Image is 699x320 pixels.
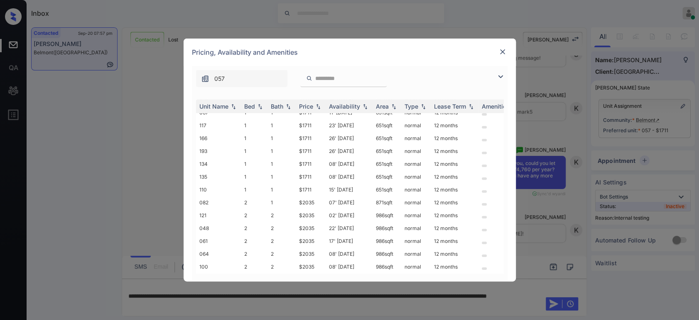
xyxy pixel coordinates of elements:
td: 121 [196,209,241,222]
td: 08' [DATE] [326,158,373,170]
img: sorting [390,104,398,109]
td: 986 sqft [373,209,401,222]
td: 651 sqft [373,119,401,132]
td: 1 [241,183,267,196]
td: $1711 [296,119,326,132]
td: normal [401,260,431,273]
td: 12 months [431,183,478,196]
td: normal [401,132,431,145]
div: Price [299,103,313,110]
div: Availability [329,103,360,110]
td: $1711 [296,183,326,196]
td: 651 sqft [373,132,401,145]
td: $1711 [296,132,326,145]
td: 651 sqft [373,183,401,196]
td: 08' [DATE] [326,247,373,260]
td: 651 sqft [373,158,401,170]
div: Lease Term [434,103,466,110]
div: Type [405,103,418,110]
td: 2 [241,260,267,273]
td: $1711 [296,158,326,170]
td: 082 [196,196,241,209]
td: 048 [196,222,241,235]
td: normal [401,235,431,247]
td: 12 months [431,222,478,235]
td: 1 [267,170,296,183]
td: 1 [267,183,296,196]
div: Pricing, Availability and Amenities [184,39,516,66]
td: 1 [241,158,267,170]
td: 17' [DATE] [326,235,373,247]
td: 986 sqft [373,235,401,247]
td: 2 [267,222,296,235]
td: 1 [267,158,296,170]
td: 23' [DATE] [326,119,373,132]
td: 651 sqft [373,145,401,158]
td: normal [401,209,431,222]
td: 12 months [431,158,478,170]
span: 057 [214,74,225,83]
td: 1 [241,170,267,183]
td: 1 [267,145,296,158]
div: Amenities [482,103,510,110]
td: 2 [241,196,267,209]
td: 134 [196,158,241,170]
td: 2 [241,222,267,235]
img: sorting [314,104,322,109]
img: sorting [284,104,292,109]
td: 12 months [431,209,478,222]
td: 110 [196,183,241,196]
td: 1 [267,196,296,209]
td: 12 months [431,260,478,273]
div: Area [376,103,389,110]
td: 2 [241,235,267,247]
td: 1 [241,145,267,158]
td: normal [401,170,431,183]
td: 08' [DATE] [326,260,373,273]
td: 2 [267,209,296,222]
td: 1 [241,119,267,132]
td: 871 sqft [373,196,401,209]
td: 12 months [431,145,478,158]
td: 2 [241,247,267,260]
td: 986 sqft [373,247,401,260]
td: 135 [196,170,241,183]
img: icon-zuma [201,75,209,83]
td: 117 [196,119,241,132]
td: 22' [DATE] [326,222,373,235]
div: Unit Name [199,103,228,110]
img: sorting [229,104,238,109]
img: sorting [361,104,369,109]
img: sorting [419,104,427,109]
td: $1711 [296,170,326,183]
td: 12 months [431,132,478,145]
td: 2 [267,247,296,260]
img: sorting [467,104,475,109]
td: 12 months [431,235,478,247]
td: 12 months [431,196,478,209]
img: icon-zuma [306,75,312,82]
td: 064 [196,247,241,260]
td: 12 months [431,170,478,183]
td: 02' [DATE] [326,209,373,222]
td: 15' [DATE] [326,183,373,196]
td: $2035 [296,235,326,247]
td: $2035 [296,247,326,260]
td: 2 [241,209,267,222]
img: icon-zuma [495,72,505,82]
td: 12 months [431,119,478,132]
td: 061 [196,235,241,247]
td: normal [401,247,431,260]
td: 193 [196,145,241,158]
td: normal [401,183,431,196]
td: 1 [267,119,296,132]
td: 07' [DATE] [326,196,373,209]
td: 166 [196,132,241,145]
img: close [498,48,507,56]
td: 986 sqft [373,222,401,235]
td: 12 months [431,247,478,260]
td: normal [401,119,431,132]
td: 2 [267,235,296,247]
td: $2035 [296,209,326,222]
td: normal [401,196,431,209]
